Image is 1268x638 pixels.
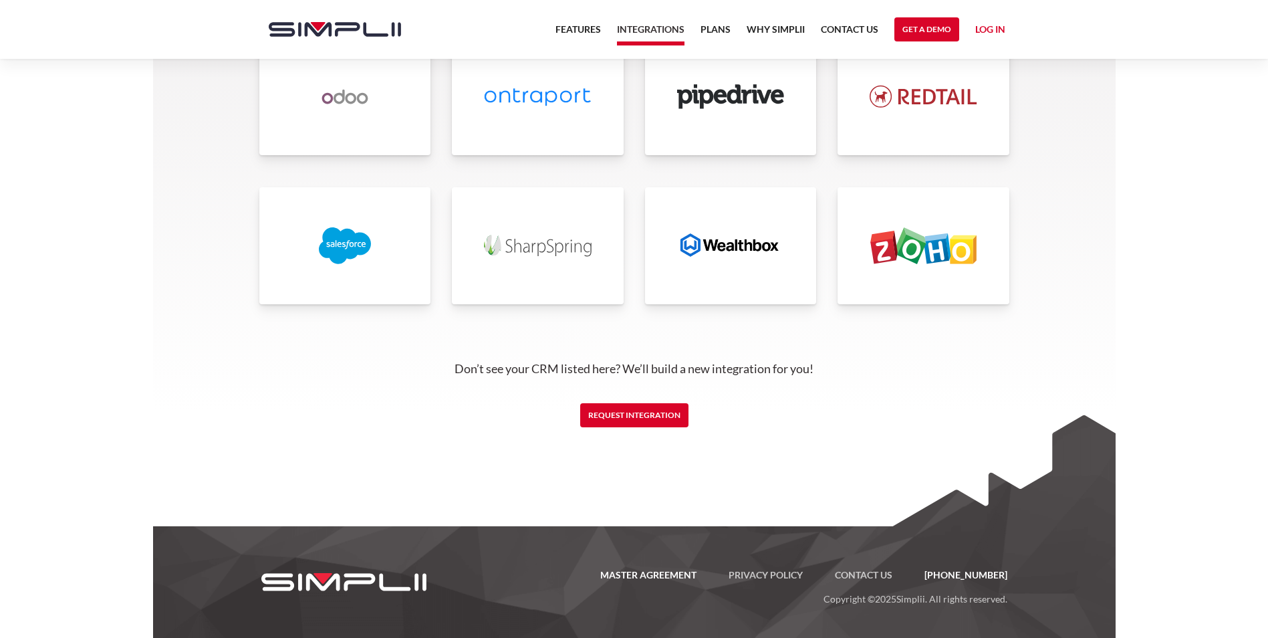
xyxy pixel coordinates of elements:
a: Get a Demo [894,17,959,41]
a: Contact US [821,21,878,45]
a: Request Integration [580,403,688,427]
a: Contact US [819,567,908,583]
p: Don’t see your CRM listed here? We’ll build a new integration for you! [255,360,1013,377]
a: Log in [975,21,1005,41]
a: Integrations [617,21,684,45]
a: Why Simplii [747,21,805,45]
a: Features [555,21,601,45]
p: Copyright © Simplii. All rights reserved. [451,583,1007,607]
a: Master Agreement [584,567,713,583]
a: Plans [701,21,731,45]
span: 2025 [875,593,896,605]
a: Privacy Policy [713,567,819,583]
img: Simplii [269,22,401,37]
a: [PHONE_NUMBER] [908,567,1007,583]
